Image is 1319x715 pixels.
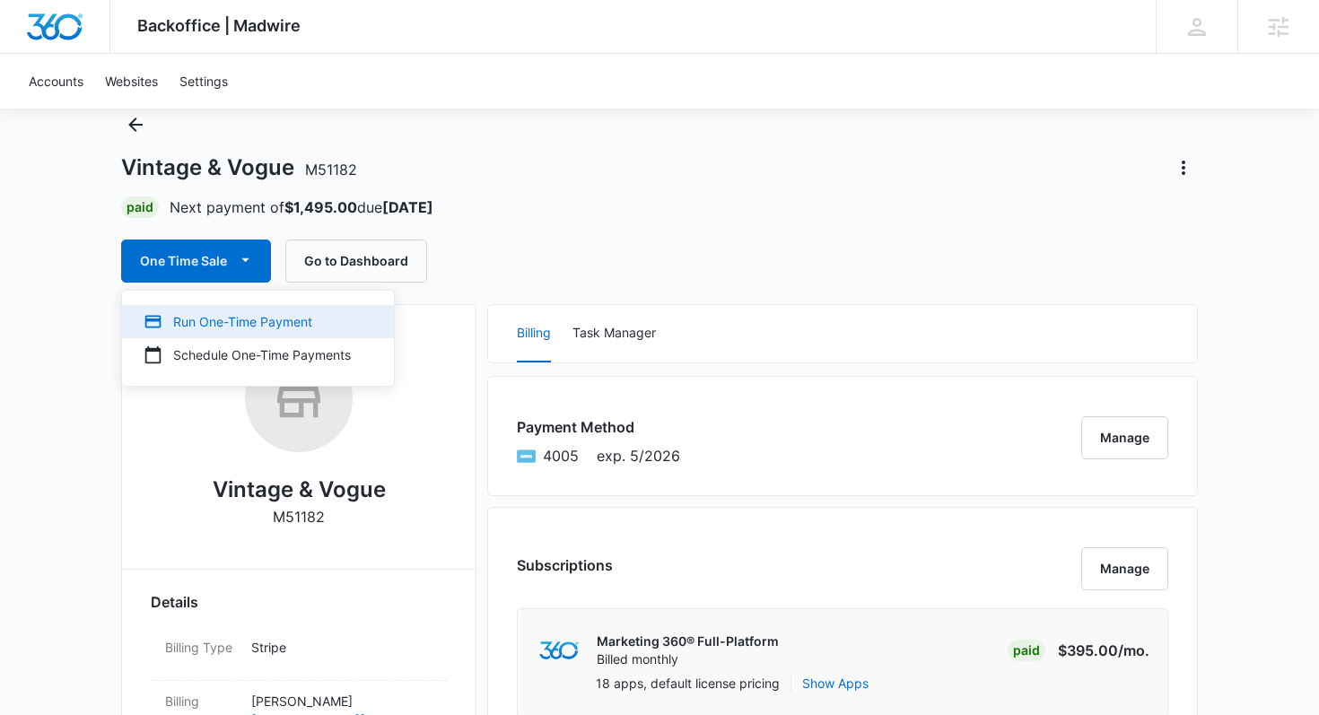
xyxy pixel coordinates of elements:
h1: Vintage & Vogue [121,154,357,181]
h3: Payment Method [517,416,680,438]
img: marketing360Logo [539,641,578,660]
button: Go to Dashboard [285,240,427,283]
p: [PERSON_NAME] [251,692,432,711]
button: Show Apps [802,674,869,693]
div: Paid [121,196,159,218]
div: Billing TypeStripe [151,627,447,681]
p: 18 apps, default license pricing [596,674,780,693]
p: Next payment of due [170,196,433,218]
h3: Subscriptions [517,554,613,576]
dt: Billing Type [165,638,237,657]
p: $395.00 [1058,640,1149,661]
strong: $1,495.00 [284,198,357,216]
span: /mo. [1118,641,1149,659]
button: Back [121,110,150,139]
button: Manage [1081,547,1168,590]
p: Stripe [251,638,432,657]
button: Manage [1081,416,1168,459]
button: Run One-Time Payment [122,305,394,338]
button: Task Manager [572,305,656,362]
span: American Express ending with [543,445,579,466]
strong: [DATE] [382,198,433,216]
a: Websites [94,54,169,109]
h2: Vintage & Vogue [213,474,386,506]
span: M51182 [305,161,357,179]
p: Billed monthly [597,650,779,668]
button: Schedule One-Time Payments [122,338,394,371]
span: Backoffice | Madwire [137,16,301,35]
div: Run One-Time Payment [144,312,351,331]
span: Details [151,591,198,613]
div: Schedule One-Time Payments [144,345,351,364]
button: One Time Sale [121,240,271,283]
div: Paid [1008,640,1045,661]
button: Billing [517,305,551,362]
a: Accounts [18,54,94,109]
p: Marketing 360® Full-Platform [597,632,779,650]
button: Actions [1169,153,1198,182]
a: Settings [169,54,239,109]
span: exp. 5/2026 [597,445,680,466]
p: M51182 [273,506,325,528]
